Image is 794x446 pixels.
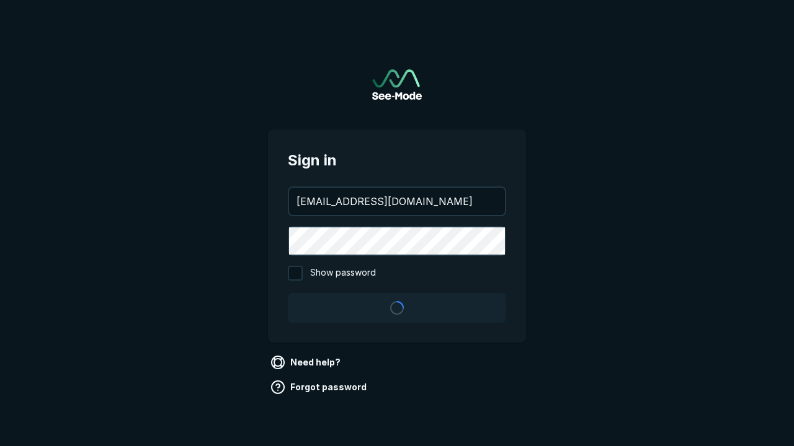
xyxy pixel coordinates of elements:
span: Sign in [288,149,506,172]
a: Go to sign in [372,69,422,100]
a: Need help? [268,352,346,372]
span: Show password [310,266,376,281]
img: See-Mode Logo [372,69,422,100]
a: Forgot password [268,377,372,397]
input: your@email.com [289,188,505,215]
